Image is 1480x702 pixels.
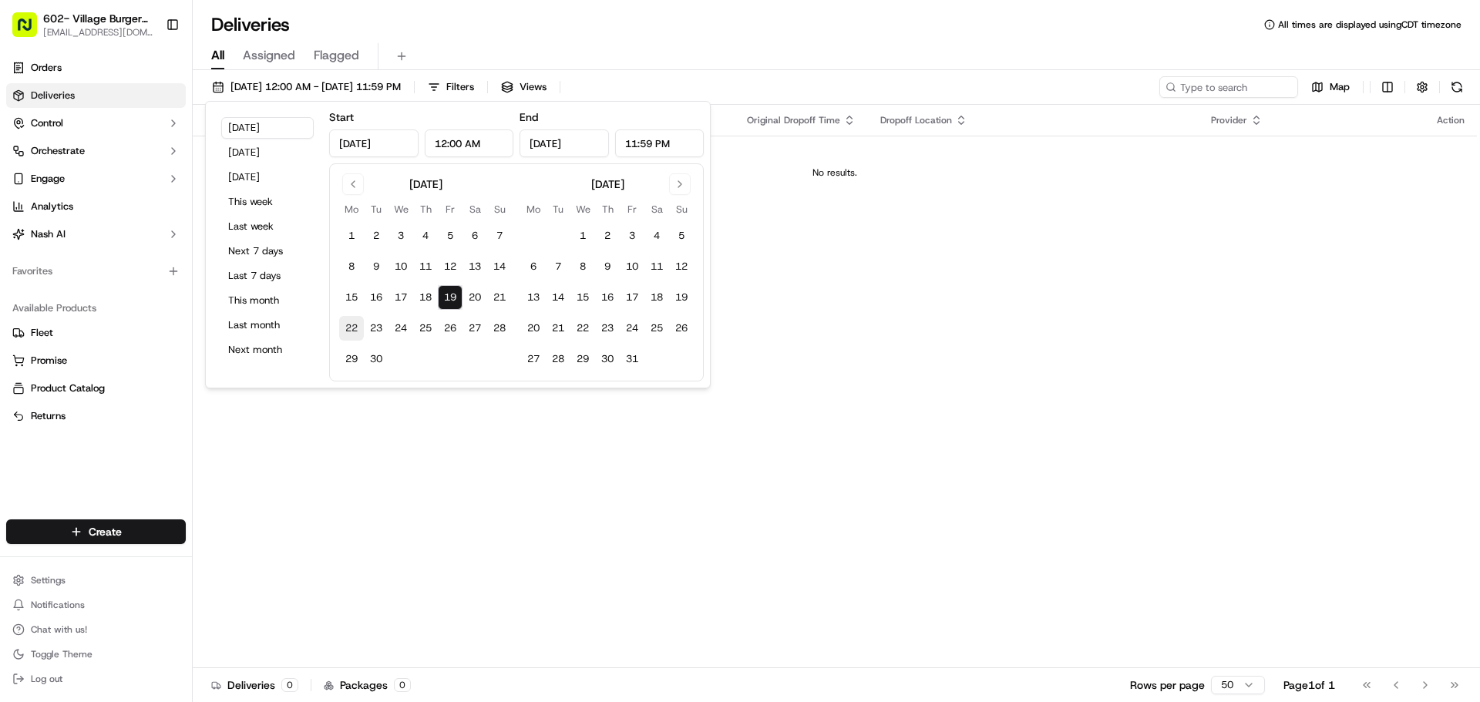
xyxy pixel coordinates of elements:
button: This week [221,191,314,213]
button: 21 [487,285,512,310]
div: [DATE] [409,176,442,192]
button: 14 [487,254,512,279]
a: Fleet [12,326,180,340]
button: 5 [669,223,694,248]
th: Wednesday [388,201,413,217]
button: 13 [521,285,546,310]
button: 19 [438,285,462,310]
button: 3 [388,223,413,248]
span: Flagged [314,46,359,65]
span: Toggle Theme [31,648,92,660]
button: 602- Village Burger [PERSON_NAME] [43,11,153,26]
span: Engage [31,172,65,186]
div: 📗 [15,225,28,237]
button: 10 [388,254,413,279]
div: 0 [394,678,411,692]
button: 25 [413,316,438,341]
span: Create [89,524,122,539]
span: Returns [31,409,66,423]
button: 21 [546,316,570,341]
span: API Documentation [146,223,247,239]
th: Monday [521,201,546,217]
button: 1 [339,223,364,248]
button: 26 [669,316,694,341]
div: Deliveries [211,677,298,693]
button: Map [1304,76,1357,98]
button: Toggle Theme [6,643,186,665]
button: 30 [364,347,388,371]
a: Promise [12,354,180,368]
button: Product Catalog [6,376,186,401]
button: Notifications [6,594,186,616]
input: Date [520,129,609,157]
button: 12 [438,254,462,279]
button: 18 [644,285,669,310]
button: Returns [6,404,186,428]
span: Control [31,116,63,130]
button: 17 [388,285,413,310]
span: All [211,46,224,65]
button: Next month [221,339,314,361]
button: Orchestrate [6,139,186,163]
span: Provider [1211,114,1247,126]
span: All times are displayed using CDT timezone [1278,18,1461,31]
button: 28 [487,316,512,341]
div: Favorites [6,259,186,284]
button: Fleet [6,321,186,345]
button: 24 [620,316,644,341]
button: [DATE] 12:00 AM - [DATE] 11:59 PM [205,76,408,98]
button: Go to next month [669,173,691,195]
button: Nash AI [6,222,186,247]
th: Sunday [669,201,694,217]
button: 3 [620,223,644,248]
button: 31 [620,347,644,371]
div: Action [1437,114,1465,126]
span: Assigned [243,46,295,65]
div: We're available if you need us! [52,163,195,175]
button: 602- Village Burger [PERSON_NAME][EMAIL_ADDRESS][DOMAIN_NAME] [6,6,160,43]
div: Page 1 of 1 [1283,677,1335,693]
button: Settings [6,569,186,591]
span: Map [1330,80,1350,94]
input: Type to search [1159,76,1298,98]
button: 28 [546,347,570,371]
button: This month [221,290,314,311]
div: No results. [199,166,1471,179]
button: Start new chat [262,152,281,170]
div: Available Products [6,296,186,321]
button: 4 [644,223,669,248]
th: Saturday [462,201,487,217]
label: Start [329,110,354,124]
button: 7 [487,223,512,248]
div: 0 [281,678,298,692]
button: 20 [462,285,487,310]
div: [DATE] [591,176,624,192]
button: Log out [6,668,186,690]
a: Returns [12,409,180,423]
a: Analytics [6,194,186,219]
div: Packages [324,677,411,693]
button: Engage [6,166,186,191]
span: Orchestrate [31,144,85,158]
button: Create [6,519,186,544]
button: 30 [595,347,620,371]
button: 27 [521,347,546,371]
p: Welcome 👋 [15,62,281,86]
input: Time [425,129,514,157]
button: 29 [339,347,364,371]
span: Pylon [153,261,187,273]
button: [DATE] [221,142,314,163]
button: 9 [364,254,388,279]
th: Tuesday [546,201,570,217]
button: [EMAIL_ADDRESS][DOMAIN_NAME] [43,26,153,39]
button: 10 [620,254,644,279]
span: Chat with us! [31,623,87,636]
span: Product Catalog [31,381,105,395]
span: Knowledge Base [31,223,118,239]
a: Orders [6,55,186,80]
button: [DATE] [221,166,314,188]
button: Refresh [1446,76,1468,98]
button: 1 [570,223,595,248]
button: Next 7 days [221,240,314,262]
